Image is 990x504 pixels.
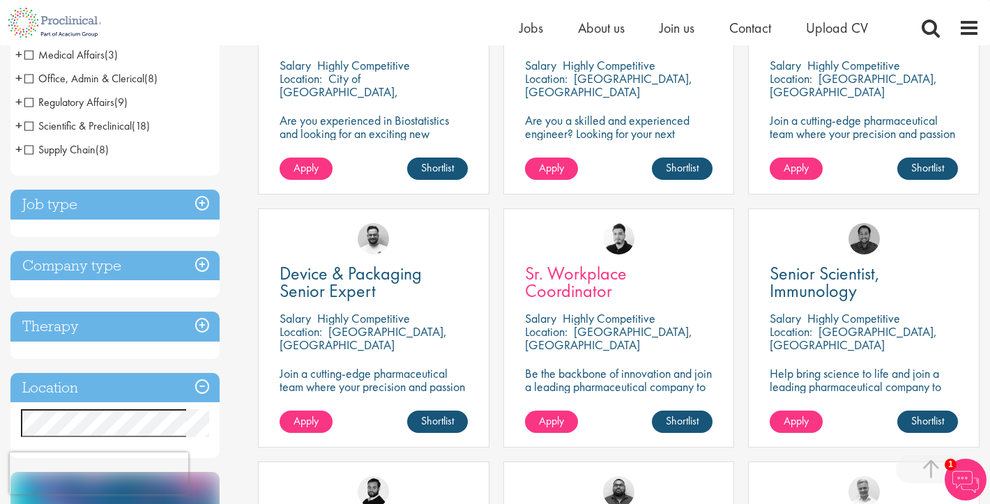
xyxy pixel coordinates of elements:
a: Apply [280,158,333,180]
span: + [15,91,22,112]
span: Location: [525,323,568,339]
p: Highly Competitive [317,310,410,326]
span: Apply [539,413,564,428]
span: Apply [784,160,809,175]
a: Apply [525,158,578,180]
span: Apply [294,413,319,428]
img: Mike Raletz [848,223,880,254]
span: Location: [525,70,568,86]
span: Apply [784,413,809,428]
a: Apply [525,411,578,433]
p: Join a cutting-edge pharmaceutical team where your precision and passion for quality will help sh... [280,367,468,420]
span: Salary [280,310,311,326]
a: Shortlist [897,411,958,433]
p: Join a cutting-edge pharmaceutical team where your precision and passion for quality will help sh... [770,114,958,167]
span: Salary [770,310,801,326]
p: Highly Competitive [807,310,900,326]
span: Senior Scientist, Immunology [770,261,880,303]
p: Highly Competitive [317,57,410,73]
h3: Job type [10,190,220,220]
a: Contact [729,19,771,37]
a: Upload CV [806,19,868,37]
span: + [15,68,22,89]
a: Device & Packaging Senior Expert [280,265,468,300]
span: Location: [770,323,812,339]
h3: Therapy [10,312,220,342]
p: [GEOGRAPHIC_DATA], [GEOGRAPHIC_DATA] [525,323,692,353]
span: Scientific & Preclinical [24,119,150,133]
img: Chatbot [945,459,987,501]
span: Supply Chain [24,142,109,157]
span: Office, Admin & Clerical [24,71,158,86]
a: Jobs [519,19,543,37]
span: Regulatory Affairs [24,95,128,109]
a: Apply [770,158,823,180]
p: [GEOGRAPHIC_DATA], [GEOGRAPHIC_DATA] [770,323,937,353]
span: Apply [539,160,564,175]
span: + [15,139,22,160]
span: (18) [132,119,150,133]
img: Emile De Beer [358,223,389,254]
span: Device & Packaging Senior Expert [280,261,422,303]
span: Salary [770,57,801,73]
a: Shortlist [897,158,958,180]
p: Highly Competitive [563,310,655,326]
span: Location: [280,323,322,339]
span: + [15,44,22,65]
p: Be the backbone of innovation and join a leading pharmaceutical company to help keep life-changin... [525,367,713,420]
span: Regulatory Affairs [24,95,114,109]
span: Medical Affairs [24,47,118,62]
a: Shortlist [407,411,468,433]
a: Join us [660,19,694,37]
span: + [15,115,22,136]
h3: Company type [10,251,220,281]
span: Salary [280,57,311,73]
h3: Location [10,373,220,403]
span: (9) [114,95,128,109]
span: Salary [525,310,556,326]
a: Senior Scientist, Immunology [770,265,958,300]
span: Scientific & Preclinical [24,119,132,133]
p: Highly Competitive [807,57,900,73]
span: Salary [525,57,556,73]
p: City of [GEOGRAPHIC_DATA], [GEOGRAPHIC_DATA] [280,70,398,113]
span: Location: [770,70,812,86]
a: Apply [770,411,823,433]
a: Sr. Workplace Coordinator [525,265,713,300]
iframe: reCAPTCHA [10,452,188,494]
span: Supply Chain [24,142,96,157]
span: Sr. Workplace Coordinator [525,261,627,303]
a: Shortlist [652,158,713,180]
p: Highly Competitive [563,57,655,73]
span: (3) [105,47,118,62]
a: About us [578,19,625,37]
p: [GEOGRAPHIC_DATA], [GEOGRAPHIC_DATA] [525,70,692,100]
p: [GEOGRAPHIC_DATA], [GEOGRAPHIC_DATA] [280,323,447,353]
p: Are you a skilled and experienced engineer? Looking for your next opportunity to assist with impa... [525,114,713,167]
img: Anderson Maldonado [603,223,634,254]
span: Office, Admin & Clerical [24,71,144,86]
span: (8) [96,142,109,157]
p: [GEOGRAPHIC_DATA], [GEOGRAPHIC_DATA] [770,70,937,100]
span: Location: [280,70,322,86]
span: Medical Affairs [24,47,105,62]
a: Apply [280,411,333,433]
p: Help bring science to life and join a leading pharmaceutical company to play a key role in delive... [770,367,958,433]
span: 1 [945,459,957,471]
span: (8) [144,71,158,86]
a: Shortlist [652,411,713,433]
span: Apply [294,160,319,175]
p: Are you experienced in Biostatistics and looking for an exciting new challenge where you can assi... [280,114,468,167]
a: Shortlist [407,158,468,180]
